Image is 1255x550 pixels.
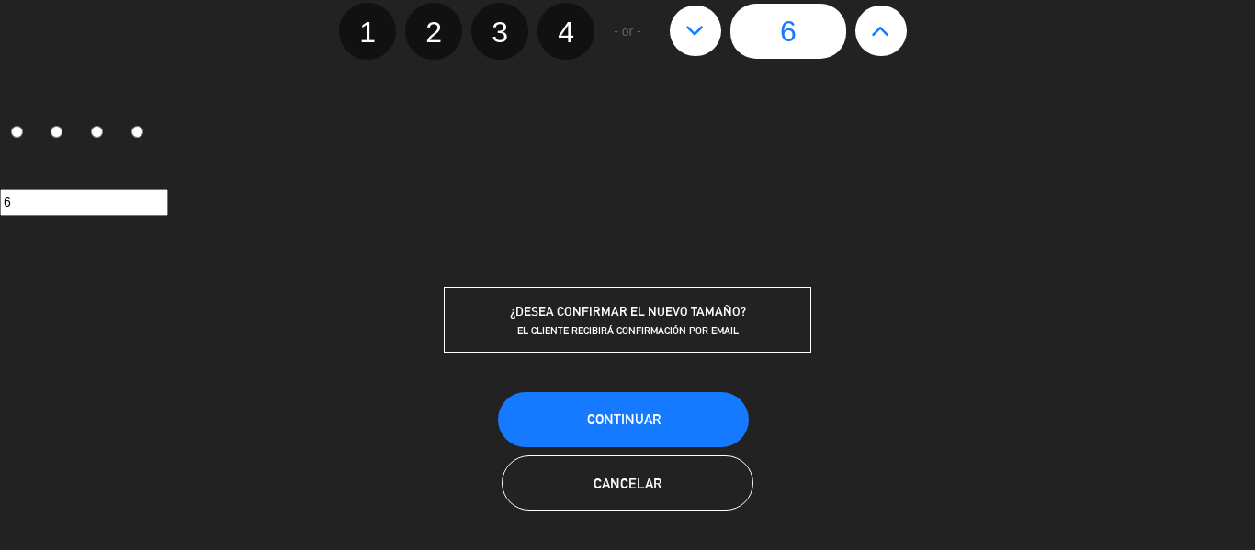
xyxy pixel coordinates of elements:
input: 4 [131,126,143,138]
input: 1 [11,126,23,138]
span: EL CLIENTE RECIBIRÁ CONFIRMACIÓN POR EMAIL [517,324,739,337]
input: 3 [91,126,103,138]
button: Cancelar [502,455,752,511]
span: Cancelar [594,476,661,491]
label: 1 [339,3,396,60]
span: - or - [614,21,641,42]
label: 4 [120,118,161,149]
input: 2 [51,126,62,138]
span: ¿DESEA CONFIRMAR EL NUEVO TAMAÑO? [510,304,746,319]
button: Continuar [498,392,749,447]
label: 2 [405,3,462,60]
label: 3 [81,118,121,149]
label: 4 [537,3,594,60]
label: 2 [40,118,81,149]
span: Continuar [587,411,661,427]
label: 3 [471,3,528,60]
